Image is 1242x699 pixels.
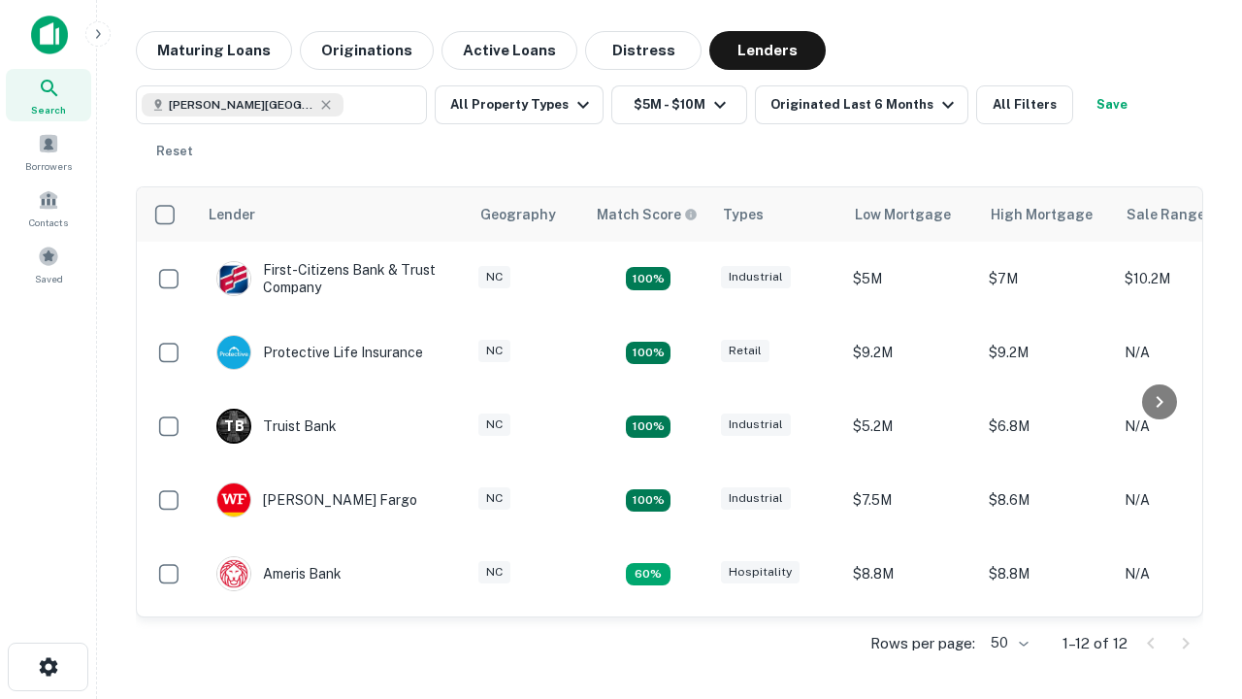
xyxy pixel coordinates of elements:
[6,238,91,290] a: Saved
[469,187,585,242] th: Geography
[843,463,979,537] td: $7.5M
[478,487,510,510] div: NC
[979,537,1115,611] td: $8.8M
[1127,203,1205,226] div: Sale Range
[585,31,702,70] button: Distress
[478,266,510,288] div: NC
[976,85,1073,124] button: All Filters
[224,416,244,437] p: T B
[709,31,826,70] button: Lenders
[31,16,68,54] img: capitalize-icon.png
[843,187,979,242] th: Low Mortgage
[979,316,1115,389] td: $9.2M
[6,69,91,121] a: Search
[585,187,711,242] th: Capitalize uses an advanced AI algorithm to match your search with the best lender. The match sco...
[626,489,670,513] div: Matching Properties: 2, hasApolloMatch: undefined
[6,125,91,178] a: Borrowers
[721,561,800,583] div: Hospitality
[721,414,791,436] div: Industrial
[217,483,250,516] img: picture
[6,182,91,234] a: Contacts
[855,203,951,226] div: Low Mortgage
[136,31,292,70] button: Maturing Loans
[216,261,449,296] div: First-citizens Bank & Trust Company
[216,335,423,370] div: Protective Life Insurance
[721,487,791,510] div: Industrial
[1062,632,1128,655] p: 1–12 of 12
[843,242,979,316] td: $5M
[979,242,1115,316] td: $7M
[721,266,791,288] div: Industrial
[979,187,1115,242] th: High Mortgage
[300,31,434,70] button: Originations
[217,557,250,590] img: picture
[626,563,670,586] div: Matching Properties: 1, hasApolloMatch: undefined
[1145,482,1242,575] iframe: Chat Widget
[843,389,979,463] td: $5.2M
[843,611,979,684] td: $9.2M
[217,262,250,295] img: picture
[209,203,255,226] div: Lender
[723,203,764,226] div: Types
[480,203,556,226] div: Geography
[29,215,68,230] span: Contacts
[478,414,510,436] div: NC
[991,203,1093,226] div: High Mortgage
[979,463,1115,537] td: $8.6M
[979,611,1115,684] td: $9.2M
[197,187,469,242] th: Lender
[979,389,1115,463] td: $6.8M
[1081,85,1143,124] button: Save your search to get updates of matches that match your search criteria.
[983,629,1031,657] div: 50
[843,316,979,389] td: $9.2M
[870,632,975,655] p: Rows per page:
[441,31,577,70] button: Active Loans
[216,409,337,444] div: Truist Bank
[478,340,510,362] div: NC
[31,102,66,117] span: Search
[611,85,747,124] button: $5M - $10M
[435,85,604,124] button: All Property Types
[721,340,769,362] div: Retail
[169,96,314,114] span: [PERSON_NAME][GEOGRAPHIC_DATA], [GEOGRAPHIC_DATA]
[626,416,670,439] div: Matching Properties: 3, hasApolloMatch: undefined
[770,93,960,116] div: Originated Last 6 Months
[711,187,843,242] th: Types
[597,204,694,225] h6: Match Score
[626,342,670,365] div: Matching Properties: 2, hasApolloMatch: undefined
[217,336,250,369] img: picture
[144,132,206,171] button: Reset
[35,271,63,286] span: Saved
[216,483,417,517] div: [PERSON_NAME] Fargo
[843,537,979,611] td: $8.8M
[25,158,72,174] span: Borrowers
[597,204,698,225] div: Capitalize uses an advanced AI algorithm to match your search with the best lender. The match sco...
[755,85,968,124] button: Originated Last 6 Months
[626,267,670,290] div: Matching Properties: 2, hasApolloMatch: undefined
[478,561,510,583] div: NC
[216,556,342,591] div: Ameris Bank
